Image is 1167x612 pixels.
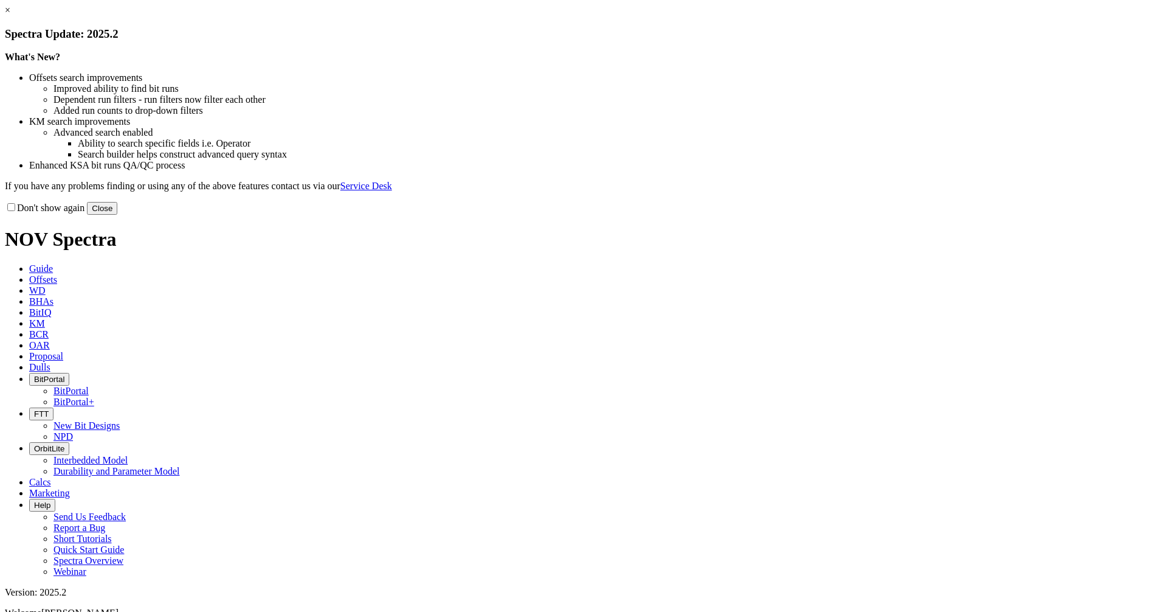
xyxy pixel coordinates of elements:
label: Don't show again [5,203,84,213]
a: New Bit Designs [53,420,120,431]
li: Offsets search improvements [29,72,1162,83]
span: Offsets [29,274,57,285]
strong: What's New? [5,52,60,62]
span: Marketing [29,488,70,498]
span: BCR [29,329,49,339]
li: Search builder helps construct advanced query syntax [78,149,1162,160]
span: BitPortal [34,375,64,384]
li: Improved ability to find bit runs [53,83,1162,94]
li: Added run counts to drop-down filters [53,105,1162,116]
input: Don't show again [7,203,15,211]
a: × [5,5,10,15]
h3: Spectra Update: 2025.2 [5,27,1162,41]
a: BitPortal [53,386,89,396]
a: Webinar [53,566,86,577]
a: Send Us Feedback [53,512,126,522]
a: Service Desk [340,181,392,191]
a: Quick Start Guide [53,544,124,555]
span: BitIQ [29,307,51,318]
a: Interbedded Model [53,455,128,465]
li: Enhanced KSA bit runs QA/QC process [29,160,1162,171]
li: Ability to search specific fields i.e. Operator [78,138,1162,149]
span: BHAs [29,296,53,307]
button: Close [87,202,117,215]
div: Version: 2025.2 [5,587,1162,598]
span: KM [29,318,45,329]
p: If you have any problems finding or using any of the above features contact us via our [5,181,1162,192]
span: OrbitLite [34,444,64,453]
li: Advanced search enabled [53,127,1162,138]
span: Dulls [29,362,50,372]
li: Dependent run filters - run filters now filter each other [53,94,1162,105]
a: BitPortal+ [53,397,94,407]
span: WD [29,285,46,296]
span: Proposal [29,351,63,361]
a: NPD [53,431,73,442]
span: Help [34,501,50,510]
span: FTT [34,409,49,419]
a: Short Tutorials [53,534,112,544]
span: OAR [29,340,50,350]
h1: NOV Spectra [5,228,1162,251]
a: Durability and Parameter Model [53,466,180,476]
a: Spectra Overview [53,555,123,566]
a: Report a Bug [53,523,105,533]
span: Calcs [29,477,51,487]
span: Guide [29,263,53,274]
li: KM search improvements [29,116,1162,127]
